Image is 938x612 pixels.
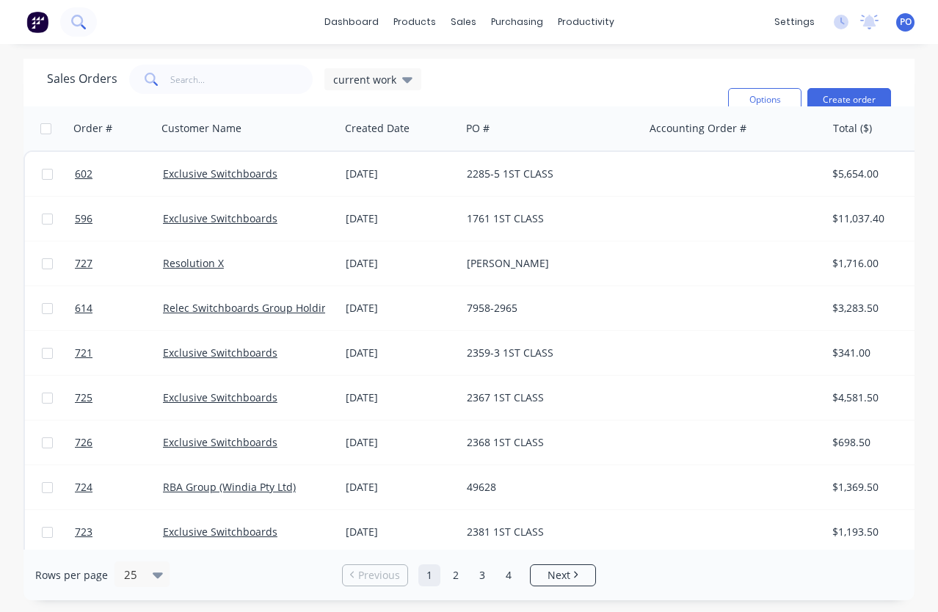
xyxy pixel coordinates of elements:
div: PO # [466,121,490,136]
div: [DATE] [346,301,455,316]
span: 721 [75,346,92,360]
div: 2368 1ST CLASS [467,435,629,450]
a: dashboard [317,11,386,33]
a: Exclusive Switchboards [163,390,277,404]
a: Relec Switchboards Group Holdings [163,301,339,315]
div: [DATE] [346,480,455,495]
div: Total ($) [833,121,872,136]
div: settings [767,11,822,33]
span: current work [333,72,396,87]
div: $3,283.50 [832,301,918,316]
button: Options [728,88,801,112]
div: [DATE] [346,346,455,360]
span: PO [900,15,912,29]
span: 725 [75,390,92,405]
a: 724 [75,465,163,509]
span: Previous [358,568,400,583]
div: productivity [550,11,622,33]
a: Next page [531,568,595,583]
div: 49628 [467,480,629,495]
a: 727 [75,241,163,285]
div: [PERSON_NAME] [467,256,629,271]
div: $5,654.00 [832,167,918,181]
a: Exclusive Switchboards [163,211,277,225]
div: 2285-5 1ST CLASS [467,167,629,181]
div: [DATE] [346,435,455,450]
span: 596 [75,211,92,226]
div: $698.50 [832,435,918,450]
img: Factory [26,11,48,33]
div: Customer Name [161,121,241,136]
a: Exclusive Switchboards [163,346,277,360]
a: 596 [75,197,163,241]
div: $11,037.40 [832,211,918,226]
a: Resolution X [163,256,224,270]
span: 602 [75,167,92,181]
a: Page 2 [445,564,467,586]
div: 1761 1ST CLASS [467,211,629,226]
div: Accounting Order # [650,121,746,136]
div: $1,716.00 [832,256,918,271]
div: purchasing [484,11,550,33]
span: Rows per page [35,568,108,583]
div: [DATE] [346,256,455,271]
a: 602 [75,152,163,196]
div: $1,193.50 [832,525,918,539]
div: products [386,11,443,33]
span: 724 [75,480,92,495]
span: 726 [75,435,92,450]
div: $1,369.50 [832,480,918,495]
a: 723 [75,510,163,554]
span: Next [548,568,570,583]
a: 721 [75,331,163,375]
div: Order # [73,121,112,136]
span: 614 [75,301,92,316]
a: Page 1 is your current page [418,564,440,586]
a: Page 3 [471,564,493,586]
div: 2381 1ST CLASS [467,525,629,539]
a: Previous page [343,568,407,583]
a: Exclusive Switchboards [163,167,277,181]
div: sales [443,11,484,33]
div: $341.00 [832,346,918,360]
h1: Sales Orders [47,72,117,86]
div: [DATE] [346,390,455,405]
div: Created Date [345,121,410,136]
div: $4,581.50 [832,390,918,405]
div: [DATE] [346,525,455,539]
span: 723 [75,525,92,539]
a: 725 [75,376,163,420]
div: 2367 1ST CLASS [467,390,629,405]
a: Exclusive Switchboards [163,525,277,539]
ul: Pagination [336,564,602,586]
a: Exclusive Switchboards [163,435,277,449]
div: 7958-2965 [467,301,629,316]
a: 726 [75,420,163,465]
a: RBA Group (Windia Pty Ltd) [163,480,296,494]
input: Search... [170,65,313,94]
a: 614 [75,286,163,330]
div: [DATE] [346,167,455,181]
span: 727 [75,256,92,271]
button: Create order [807,88,891,112]
div: 2359-3 1ST CLASS [467,346,629,360]
div: [DATE] [346,211,455,226]
a: Page 4 [498,564,520,586]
